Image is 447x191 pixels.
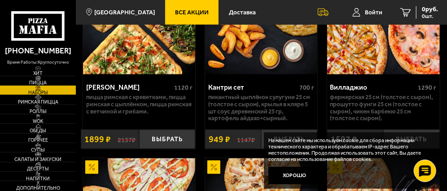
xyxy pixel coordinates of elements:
[418,84,437,91] span: 1290 г
[175,9,209,16] span: Все Акции
[208,94,315,122] p: Пикантный цыплёнок сулугуни 25 см (толстое с сыром), крылья в кляре 5 шт соус деревенский 25 гр, ...
[383,130,439,149] button: Выбрать
[85,161,98,174] img: Акционный
[86,94,193,115] p: Пицца Римская с креветками, Пицца Римская с цыплёнком, Пицца Римская с ветчиной и грибами.
[330,83,416,92] div: Вилладжио
[139,130,195,149] button: Выбрать
[268,137,433,162] p: На нашем сайте мы используем cookie для сбора информации технического характера и обрабатываем IP...
[422,6,438,13] span: 0 руб.
[422,13,438,19] span: 0 шт.
[365,9,382,16] span: Войти
[208,83,298,92] div: Кантри сет
[268,167,321,184] button: Хорошо
[209,135,230,143] span: 949 ₽
[330,94,437,122] p: Фермерская 25 см (толстое с сыром), Прошутто Фунги 25 см (толстое с сыром), Чикен Барбекю 25 см (...
[300,84,315,91] span: 700 г
[94,9,155,16] span: [GEOGRAPHIC_DATA]
[118,135,136,143] s: 2137 ₽
[229,9,256,16] span: Доставка
[261,130,317,149] button: Выбрать
[86,83,172,92] div: [PERSON_NAME]
[237,135,255,143] s: 1147 ₽
[207,161,220,174] img: Акционный
[174,84,193,91] span: 1120 г
[84,135,111,143] span: 1899 ₽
